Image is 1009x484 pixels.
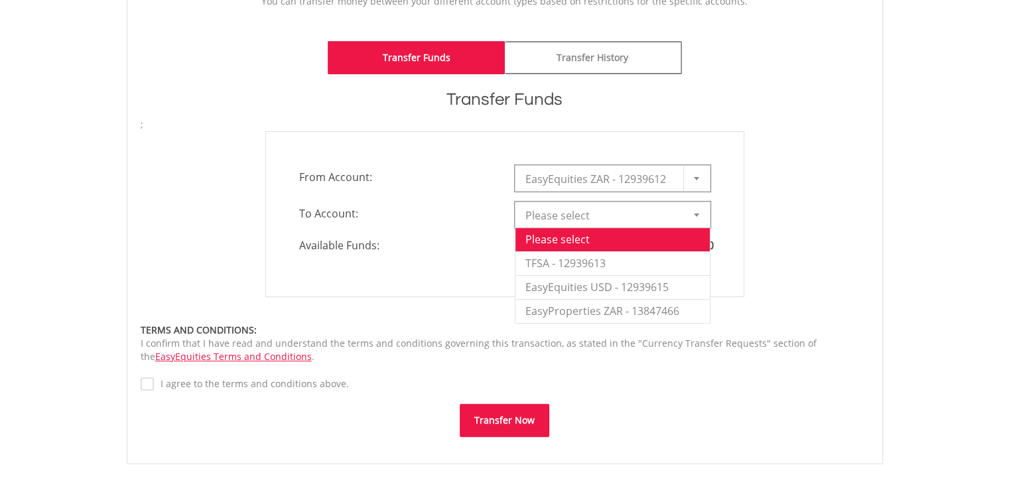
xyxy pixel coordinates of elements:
[155,350,312,363] a: EasyEquities Terms and Conditions
[515,299,710,323] li: EasyProperties ZAR - 13847466
[525,166,680,192] span: EasyEquities ZAR - 12939612
[525,202,680,229] span: Please select
[515,227,710,251] li: Please select
[289,165,505,189] span: From Account:
[460,404,549,437] button: Transfer Now
[141,324,869,363] div: I confirm that I have read and understand the terms and conditions governing this transaction, as...
[141,118,869,437] form: ;
[154,377,349,391] label: I agree to the terms and conditions above.
[505,41,682,74] a: Transfer History
[515,275,710,299] li: EasyEquities USD - 12939615
[289,238,505,253] span: Available Funds:
[289,202,505,225] span: To Account:
[515,251,710,275] li: TFSA - 12939613
[141,88,869,111] h1: Transfer Funds
[328,41,505,74] a: Transfer Funds
[141,324,869,337] div: TERMS AND CONDITIONS:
